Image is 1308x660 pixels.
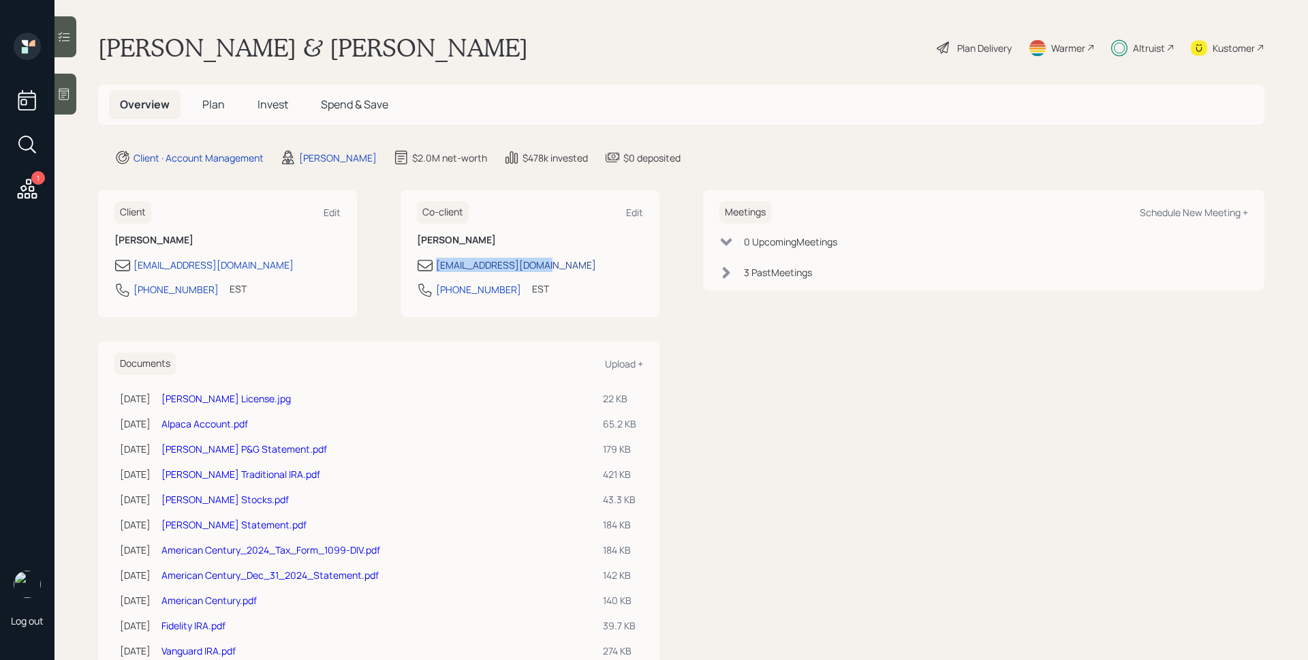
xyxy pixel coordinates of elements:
[324,206,341,219] div: Edit
[603,492,638,507] div: 43.3 KB
[1133,41,1165,55] div: Altruist
[120,97,170,112] span: Overview
[623,151,681,165] div: $0 deposited
[161,417,248,430] a: Alpaca Account.pdf
[114,235,341,246] h6: [PERSON_NAME]
[161,644,236,657] a: Vanguard IRA.pdf
[161,543,380,556] a: American Century_2024_Tax_Form_1099-DIV.pdf
[744,235,837,249] div: 0 Upcoming Meeting s
[719,201,771,224] h6: Meetings
[603,417,638,431] div: 65.2 KB
[120,417,151,431] div: [DATE]
[31,171,45,185] div: 1
[605,357,643,370] div: Upload +
[134,151,264,165] div: Client · Account Management
[417,201,469,224] h6: Co-client
[114,352,176,375] h6: Documents
[161,594,257,607] a: American Century.pdf
[436,258,596,272] div: [EMAIL_ADDRESS][DOMAIN_NAME]
[412,151,487,165] div: $2.0M net-worth
[1140,206,1248,219] div: Schedule New Meeting +
[603,517,638,532] div: 184 KB
[744,265,812,280] div: 3 Past Meeting s
[120,492,151,507] div: [DATE]
[603,391,638,406] div: 22 KB
[120,517,151,532] div: [DATE]
[258,97,288,112] span: Invest
[603,467,638,481] div: 421 KB
[523,151,588,165] div: $478k invested
[120,391,151,406] div: [DATE]
[957,41,1012,55] div: Plan Delivery
[11,614,44,627] div: Log out
[134,258,294,272] div: [EMAIL_ADDRESS][DOMAIN_NAME]
[603,618,638,633] div: 39.7 KB
[161,392,291,405] a: [PERSON_NAME] License.jpg
[161,468,320,481] a: [PERSON_NAME] Traditional IRA.pdf
[114,201,151,224] h6: Client
[1051,41,1085,55] div: Warmer
[603,568,638,582] div: 142 KB
[417,235,643,246] h6: [PERSON_NAME]
[120,593,151,607] div: [DATE]
[120,568,151,582] div: [DATE]
[603,543,638,557] div: 184 KB
[230,282,247,296] div: EST
[161,518,307,531] a: [PERSON_NAME] Statement.pdf
[532,282,549,296] div: EST
[120,644,151,658] div: [DATE]
[603,644,638,658] div: 274 KB
[603,593,638,607] div: 140 KB
[436,282,521,297] div: [PHONE_NUMBER]
[120,543,151,557] div: [DATE]
[120,618,151,633] div: [DATE]
[14,571,41,598] img: james-distasi-headshot.png
[134,282,219,297] div: [PHONE_NUMBER]
[603,442,638,456] div: 179 KB
[1213,41,1255,55] div: Kustomer
[120,442,151,456] div: [DATE]
[202,97,225,112] span: Plan
[120,467,151,481] div: [DATE]
[161,619,225,632] a: Fidelity IRA.pdf
[626,206,643,219] div: Edit
[98,33,528,63] h1: [PERSON_NAME] & [PERSON_NAME]
[299,151,377,165] div: [PERSON_NAME]
[321,97,388,112] span: Spend & Save
[161,493,289,506] a: [PERSON_NAME] Stocks.pdf
[161,442,327,455] a: [PERSON_NAME] P&G Statement.pdf
[161,569,379,582] a: American Century_Dec_31_2024_Statement.pdf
